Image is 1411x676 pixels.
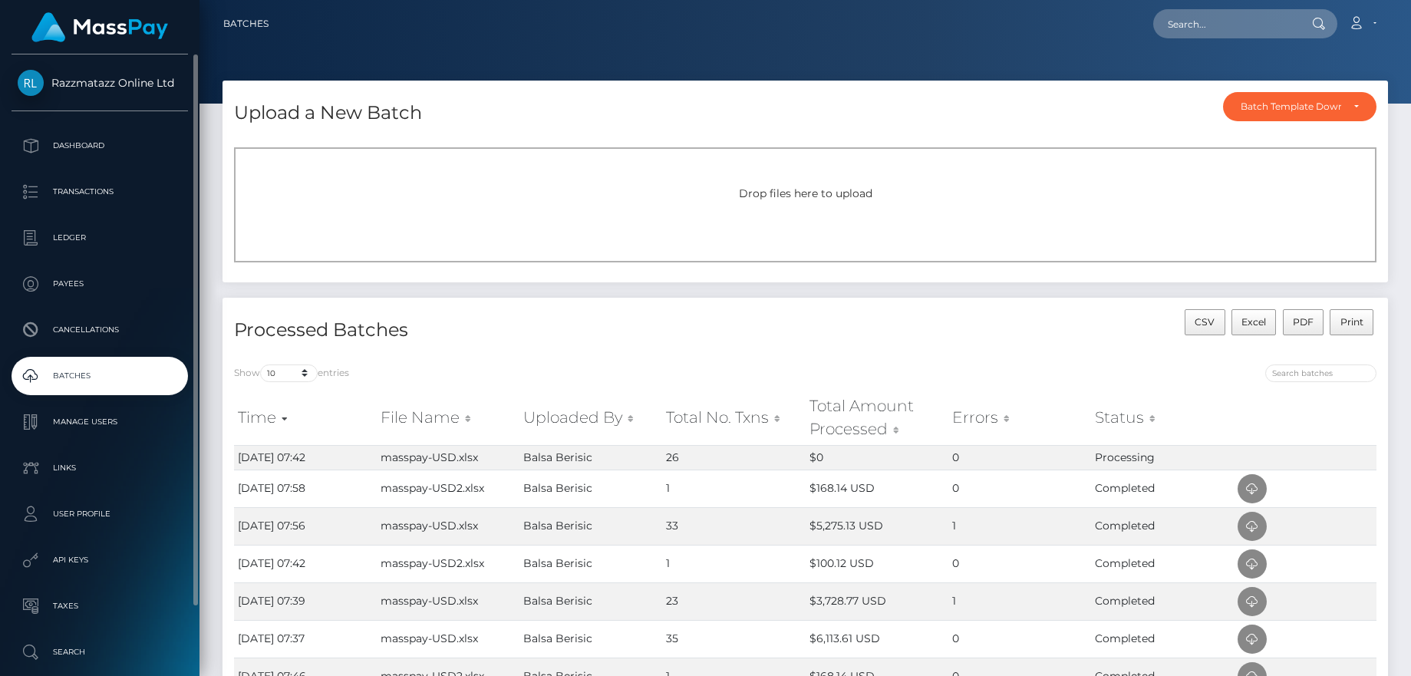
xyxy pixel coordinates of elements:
[1091,545,1234,582] td: Completed
[806,545,948,582] td: $100.12 USD
[12,495,188,533] a: User Profile
[1091,582,1234,620] td: Completed
[1265,364,1376,382] input: Search batches
[377,545,519,582] td: masspay-USD2.xlsx
[1340,316,1363,328] span: Print
[519,620,662,658] td: Balsa Berisic
[662,445,805,470] td: 26
[234,470,377,507] td: [DATE] 07:58
[12,127,188,165] a: Dashboard
[806,620,948,658] td: $6,113.61 USD
[18,641,182,664] p: Search
[18,364,182,387] p: Batches
[1293,316,1314,328] span: PDF
[948,445,1091,470] td: 0
[662,507,805,545] td: 33
[662,470,805,507] td: 1
[377,445,519,470] td: masspay-USD.xlsx
[12,633,188,671] a: Search
[12,219,188,257] a: Ledger
[519,507,662,545] td: Balsa Berisic
[18,318,182,341] p: Cancellations
[662,582,805,620] td: 23
[234,391,377,445] th: Time: activate to sort column ascending
[18,134,182,157] p: Dashboard
[18,226,182,249] p: Ledger
[739,186,872,200] span: Drop files here to upload
[234,317,794,344] h4: Processed Batches
[18,503,182,526] p: User Profile
[18,595,182,618] p: Taxes
[1091,445,1234,470] td: Processing
[12,173,188,211] a: Transactions
[18,457,182,480] p: Links
[31,12,168,42] img: MassPay Logo
[519,391,662,445] th: Uploaded By: activate to sort column ascending
[948,470,1091,507] td: 0
[234,545,377,582] td: [DATE] 07:42
[1223,92,1376,121] button: Batch Template Download
[806,445,948,470] td: $0
[260,364,318,382] select: Showentries
[519,470,662,507] td: Balsa Berisic
[948,620,1091,658] td: 0
[662,545,805,582] td: 1
[18,180,182,203] p: Transactions
[377,582,519,620] td: masspay-USD.xlsx
[1185,309,1225,335] button: CSV
[1153,9,1297,38] input: Search...
[1091,507,1234,545] td: Completed
[12,265,188,303] a: Payees
[18,70,44,96] img: Razzmatazz Online Ltd
[234,100,422,127] h4: Upload a New Batch
[519,582,662,620] td: Balsa Berisic
[948,391,1091,445] th: Errors: activate to sort column ascending
[12,587,188,625] a: Taxes
[948,582,1091,620] td: 1
[12,403,188,441] a: Manage Users
[806,582,948,620] td: $3,728.77 USD
[377,620,519,658] td: masspay-USD.xlsx
[1091,391,1234,445] th: Status: activate to sort column ascending
[1283,309,1324,335] button: PDF
[12,311,188,349] a: Cancellations
[1091,470,1234,507] td: Completed
[234,364,349,382] label: Show entries
[12,357,188,395] a: Batches
[18,272,182,295] p: Payees
[662,620,805,658] td: 35
[223,8,269,40] a: Batches
[234,445,377,470] td: [DATE] 07:42
[12,76,188,90] span: Razzmatazz Online Ltd
[1195,316,1215,328] span: CSV
[806,507,948,545] td: $5,275.13 USD
[1091,620,1234,658] td: Completed
[662,391,805,445] th: Total No. Txns: activate to sort column ascending
[1241,101,1341,113] div: Batch Template Download
[1241,316,1266,328] span: Excel
[234,620,377,658] td: [DATE] 07:37
[948,507,1091,545] td: 1
[806,470,948,507] td: $168.14 USD
[948,545,1091,582] td: 0
[1231,309,1277,335] button: Excel
[12,541,188,579] a: API Keys
[1330,309,1373,335] button: Print
[234,507,377,545] td: [DATE] 07:56
[18,411,182,434] p: Manage Users
[519,445,662,470] td: Balsa Berisic
[18,549,182,572] p: API Keys
[519,545,662,582] td: Balsa Berisic
[377,470,519,507] td: masspay-USD2.xlsx
[377,391,519,445] th: File Name: activate to sort column ascending
[234,582,377,620] td: [DATE] 07:39
[806,391,948,445] th: Total Amount Processed: activate to sort column ascending
[12,449,188,487] a: Links
[377,507,519,545] td: masspay-USD.xlsx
